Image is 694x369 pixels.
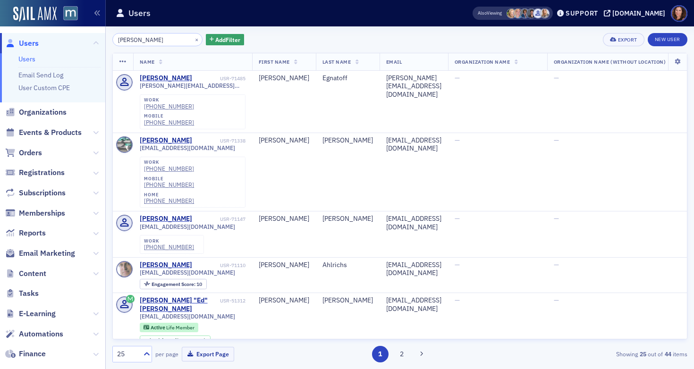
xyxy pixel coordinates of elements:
div: [PHONE_NUMBER] [144,165,194,172]
div: Showing out of items [502,350,687,358]
a: Subscriptions [5,188,66,198]
span: Last Name [322,59,351,65]
div: [PHONE_NUMBER] [144,243,194,251]
a: [PERSON_NAME] [140,136,192,145]
span: Registrations [19,168,65,178]
div: USR-71338 [194,138,245,144]
span: — [554,136,559,144]
span: — [554,260,559,269]
span: E-Learning [19,309,56,319]
div: work [144,97,194,103]
a: Tasks [5,288,39,299]
a: Finance [5,349,46,359]
span: — [554,296,559,304]
a: Orders [5,148,42,158]
span: Memberships [19,208,65,218]
img: SailAMX [13,7,57,22]
a: View Homepage [57,6,78,22]
div: [PERSON_NAME] [259,296,309,305]
div: Engagement Score: 10 [140,279,207,289]
span: — [455,74,460,82]
span: First Name [259,59,290,65]
strong: 25 [638,350,648,358]
span: Rebekah Olson [507,8,516,18]
div: [PERSON_NAME] "Ed" [PERSON_NAME] [140,296,219,313]
div: [PERSON_NAME] [322,136,373,145]
div: 10 [152,282,202,287]
div: USR-71147 [194,216,245,222]
a: Registrations [5,168,65,178]
div: 25 [117,349,138,359]
button: Export Page [182,347,234,361]
div: [DOMAIN_NAME] [612,9,665,17]
a: Email Send Log [18,71,63,79]
span: Emily Trott [540,8,550,18]
span: Active [151,324,166,331]
div: mobile [144,176,194,182]
div: Export [618,37,637,42]
div: [EMAIL_ADDRESS][DOMAIN_NAME] [386,215,441,231]
a: [PHONE_NUMBER] [144,197,194,204]
div: [PERSON_NAME] [259,74,309,83]
h1: Users [128,8,151,19]
a: Content [5,268,46,279]
div: mobile [144,113,194,119]
div: [PERSON_NAME] [259,261,309,269]
div: [PERSON_NAME] [322,215,373,223]
div: [EMAIL_ADDRESS][DOMAIN_NAME] [386,261,441,277]
span: Content [19,268,46,279]
span: — [455,260,460,269]
div: Support [566,9,598,17]
span: Email [386,59,402,65]
span: Chris Dougherty [520,8,530,18]
div: Joined: 1977-04-21 00:00:00 [140,335,211,346]
button: 1 [372,346,389,362]
span: Viewing [478,10,502,17]
div: (48yrs 4mos) [162,337,206,344]
span: Name [140,59,155,65]
span: — [455,296,460,304]
div: home [144,192,194,198]
div: Also [478,10,487,16]
span: Organization Name [455,59,510,65]
div: [PERSON_NAME][EMAIL_ADDRESS][DOMAIN_NAME] [386,74,441,99]
span: Orders [19,148,42,158]
span: Events & Products [19,127,82,138]
span: [PERSON_NAME][EMAIL_ADDRESS][DOMAIN_NAME] [140,82,245,89]
a: [PHONE_NUMBER] [144,103,194,110]
a: Users [5,38,39,49]
div: USR-51312 [220,298,245,304]
span: — [455,214,460,223]
span: Profile [671,5,687,22]
span: Reports [19,228,46,238]
div: work [144,238,194,244]
button: 2 [393,346,410,362]
div: [PERSON_NAME] [322,296,373,305]
a: Users [18,55,35,63]
a: Organizations [5,107,67,117]
div: [PERSON_NAME] [140,261,192,269]
span: Organization Name (Without Location) [554,59,666,65]
span: Users [19,38,39,49]
button: × [193,35,201,43]
span: Life Member [166,324,195,331]
a: [PHONE_NUMBER] [144,181,194,188]
span: Organizations [19,107,67,117]
a: [PHONE_NUMBER] [144,119,194,126]
span: Joined : [144,337,162,344]
span: Engagement Score : [152,281,196,287]
span: [DATE] [162,337,177,344]
button: AddFilter [206,34,245,46]
span: Automations [19,329,63,339]
span: [EMAIL_ADDRESS][DOMAIN_NAME] [140,144,235,151]
a: Reports [5,228,46,238]
div: Active: Active: Life Member [140,323,199,332]
a: User Custom CPE [18,84,70,92]
a: [PERSON_NAME] [140,215,192,223]
div: work [144,159,194,165]
strong: 44 [663,350,673,358]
